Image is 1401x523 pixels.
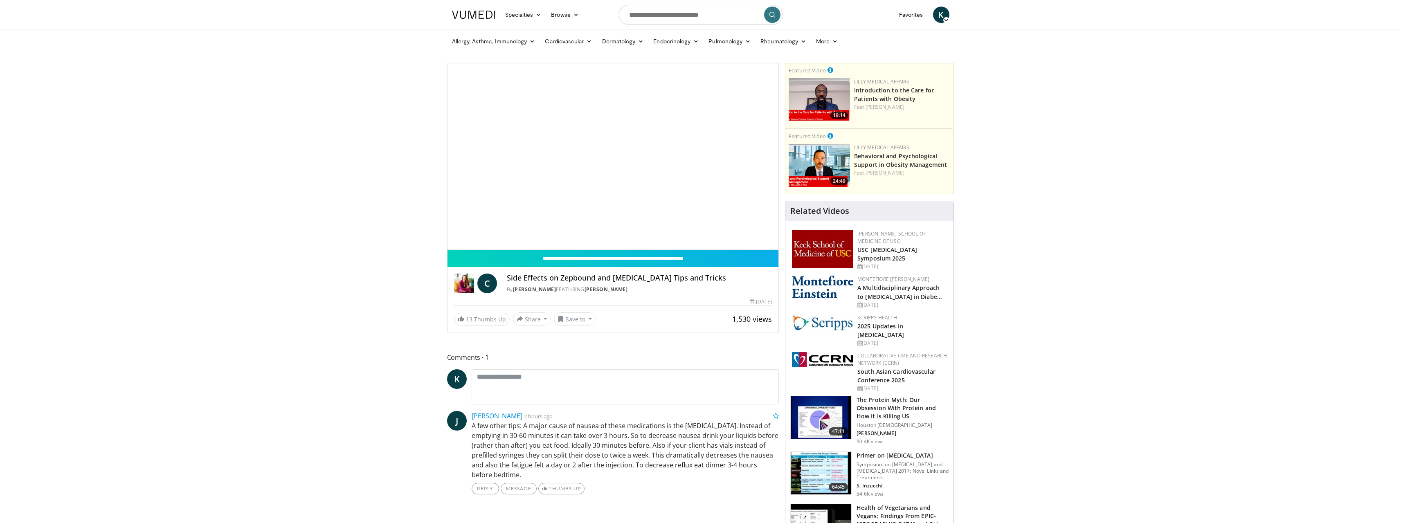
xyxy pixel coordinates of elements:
[789,67,826,74] small: Featured Video
[829,427,848,435] span: 47:11
[790,396,949,445] a: 47:11 The Protein Myth: Our Obsession With Protein and How It Is Killing US Houston [DEMOGRAPHIC_...
[472,483,499,494] a: Reply
[857,276,929,283] a: Montefiore [PERSON_NAME]
[854,103,950,111] div: Feat.
[540,33,597,49] a: Cardiovascular
[857,438,884,445] p: 90.4K views
[454,274,474,293] img: Dr. Carolynn Francavilla
[732,314,772,324] span: 1,530 views
[750,298,772,305] div: [DATE]
[789,144,850,187] img: ba3304f6-7838-4e41-9c0f-2e31ebde6754.png.150x105_q85_crop-smart_upscale.png
[501,483,537,494] a: Message
[454,313,510,325] a: 13 Thumbs Up
[789,132,826,140] small: Featured Video
[857,284,942,300] a: A Multidisciplinary Approach to [MEDICAL_DATA] in Diabe…
[704,33,756,49] a: Pulmonology
[854,78,909,85] a: Lilly Medical Affairs
[857,368,935,384] a: South Asian Cardiovascular Conference 2025
[791,452,851,494] img: 022d2313-3eaa-4549-99ac-ae6801cd1fdc.150x105_q85_crop-smart_upscale.jpg
[756,33,811,49] a: Rheumatology
[447,411,467,431] a: J
[857,385,947,392] div: [DATE]
[857,491,884,497] p: 54.6K views
[789,144,850,187] a: 24:49
[857,322,904,339] a: 2025 Updates in [MEDICAL_DATA]
[857,422,949,429] p: Houston [DEMOGRAPHIC_DATA]
[538,483,585,494] a: Thumbs Up
[829,483,848,491] span: 64:45
[792,352,853,367] img: a04ee3ba-8487-4636-b0fb-5e8d268f3737.png.150x105_q85_autocrop_double_scale_upscale_version-0.2.png
[789,78,850,121] a: 19:14
[472,421,779,480] p: A few other tips: A major cause of nausea of these medications is the [MEDICAL_DATA]. Instead of ...
[500,7,546,23] a: Specialties
[447,352,779,363] span: Comments 1
[792,276,853,298] img: b0142b4c-93a1-4b58-8f91-5265c282693c.png.150x105_q85_autocrop_double_scale_upscale_version-0.2.png
[857,314,897,321] a: Scripps Health
[585,286,628,293] a: [PERSON_NAME]
[477,274,497,293] a: C
[866,169,904,176] a: [PERSON_NAME]
[857,301,947,309] div: [DATE]
[597,33,649,49] a: Dermatology
[448,63,779,250] video-js: Video Player
[513,312,551,325] button: Share
[857,451,949,460] h3: Primer on [MEDICAL_DATA]
[811,33,843,49] a: More
[857,230,926,245] a: [PERSON_NAME] School of Medicine of USC
[507,274,772,283] h4: Side Effects on Zepbound and [MEDICAL_DATA] Tips and Tricks
[619,5,783,25] input: Search topics, interventions
[447,369,467,389] a: K
[854,144,909,151] a: Lilly Medical Affairs
[857,396,949,420] h3: The Protein Myth: Our Obsession With Protein and How It Is Killing US
[857,483,949,489] p: S. Inzucchi
[830,177,848,185] span: 24:49
[933,7,949,23] a: K
[554,312,596,325] button: Save to
[857,339,947,347] div: [DATE]
[857,430,949,437] p: [PERSON_NAME]
[790,451,949,497] a: 64:45 Primer on [MEDICAL_DATA] Symposium on [MEDICAL_DATA] and [MEDICAL_DATA] 2017: Novel Links a...
[524,413,553,420] small: 2 hours ago
[792,230,853,268] img: 7b941f1f-d101-407a-8bfa-07bd47db01ba.png.150x105_q85_autocrop_double_scale_upscale_version-0.2.jpg
[894,7,928,23] a: Favorites
[866,103,904,110] a: [PERSON_NAME]
[789,78,850,121] img: acc2e291-ced4-4dd5-b17b-d06994da28f3.png.150x105_q85_crop-smart_upscale.png
[854,152,947,168] a: Behavioral and Psychological Support in Obesity Management
[792,314,853,331] img: c9f2b0b7-b02a-4276-a72a-b0cbb4230bc1.jpg.150x105_q85_autocrop_double_scale_upscale_version-0.2.jpg
[830,112,848,119] span: 19:14
[857,461,949,481] p: Symposium on [MEDICAL_DATA] and [MEDICAL_DATA] 2017: Novel Links and Treatments
[513,286,556,293] a: [PERSON_NAME]
[791,396,851,439] img: b7b8b05e-5021-418b-a89a-60a270e7cf82.150x105_q85_crop-smart_upscale.jpg
[857,352,947,366] a: Collaborative CME and Research Network (CCRN)
[857,263,947,270] div: [DATE]
[452,11,495,19] img: VuMedi Logo
[648,33,704,49] a: Endocrinology
[854,169,950,177] div: Feat.
[507,286,772,293] div: By FEATURING
[472,411,522,420] a: [PERSON_NAME]
[857,246,917,262] a: USC [MEDICAL_DATA] Symposium 2025
[466,315,472,323] span: 13
[790,206,849,216] h4: Related Videos
[447,33,540,49] a: Allergy, Asthma, Immunology
[546,7,584,23] a: Browse
[854,86,934,103] a: Introduction to the Care for Patients with Obesity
